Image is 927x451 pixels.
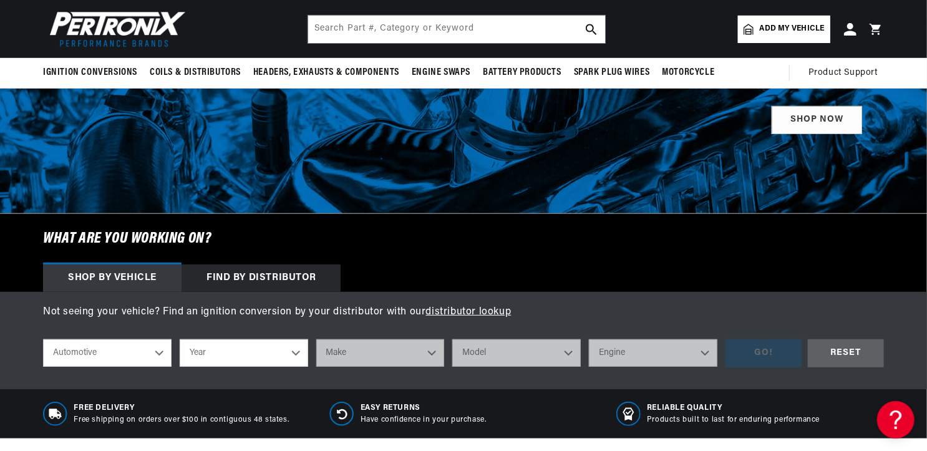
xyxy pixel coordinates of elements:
select: Make [316,339,445,367]
select: Model [452,339,581,367]
img: Pertronix [43,7,187,51]
p: Not seeing your vehicle? Find an ignition conversion by your distributor with our [43,304,884,321]
span: Motorcycle [662,66,714,79]
summary: Coils & Distributors [143,58,247,87]
summary: Headers, Exhausts & Components [247,58,405,87]
span: Coils & Distributors [150,66,241,79]
summary: Ignition Conversions [43,58,143,87]
span: Easy Returns [361,403,487,414]
select: Engine [589,339,717,367]
span: Battery Products [483,66,561,79]
a: SHOP NOW [772,106,862,134]
summary: Battery Products [477,58,568,87]
p: Products built to last for enduring performance [647,415,820,425]
summary: Spark Plug Wires [568,58,656,87]
span: Ignition Conversions [43,66,137,79]
div: RESET [808,339,884,367]
input: Search Part #, Category or Keyword [308,16,605,43]
span: Add my vehicle [760,23,825,35]
p: Have confidence in your purchase. [361,415,487,425]
h6: What are you working on? [12,214,915,264]
div: Find by Distributor [182,264,341,292]
a: distributor lookup [426,307,512,317]
summary: Product Support [808,58,884,88]
button: search button [578,16,605,43]
span: Spark Plug Wires [574,66,650,79]
summary: Engine Swaps [405,58,477,87]
span: Engine Swaps [412,66,470,79]
span: Headers, Exhausts & Components [253,66,399,79]
a: Add my vehicle [738,16,830,43]
div: Shop by vehicle [43,264,182,292]
p: Free shipping on orders over $100 in contiguous 48 states. [74,415,289,425]
select: Year [180,339,308,367]
span: Product Support [808,66,878,80]
span: RELIABLE QUALITY [647,403,820,414]
summary: Motorcycle [656,58,721,87]
span: Free Delivery [74,403,289,414]
select: Ride Type [43,339,172,367]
